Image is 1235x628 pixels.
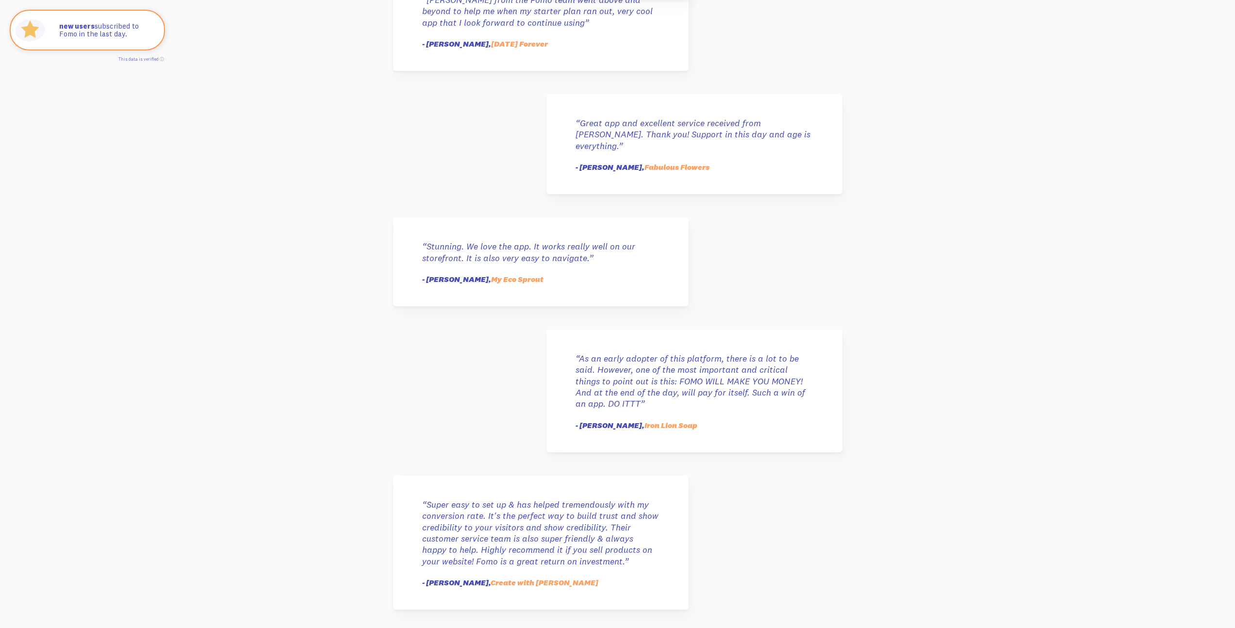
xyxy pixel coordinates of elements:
[59,22,154,38] p: subscribed to Fomo in the last day.
[422,241,659,264] p: “Stunning. We love the app. It works really well on our storefront. It is also very easy to navig...
[422,499,659,567] p: “Super easy to set up & has helped tremendously with my conversion rate. It's the perfect way to ...
[422,275,659,283] h6: - [PERSON_NAME],
[491,578,598,587] a: Create with [PERSON_NAME]
[13,13,48,48] img: Fomo
[576,163,813,171] h6: - [PERSON_NAME],
[118,56,164,62] a: This data is verified ⓘ
[59,21,95,31] strong: new users
[576,421,813,429] h6: - [PERSON_NAME],
[644,420,697,430] a: Iron Lion Soap
[576,353,813,410] p: “As an early adopter of this platform, there is a lot to be said. However, one of the most import...
[491,274,543,284] a: My Eco Sprout
[422,578,659,586] h6: - [PERSON_NAME],
[644,162,709,172] a: Fabulous Flowers
[576,117,813,151] p: “Great app and excellent service received from [PERSON_NAME]. Thank you! Support in this day and ...
[422,40,659,48] h6: - [PERSON_NAME],
[491,39,548,49] a: [DATE] Forever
